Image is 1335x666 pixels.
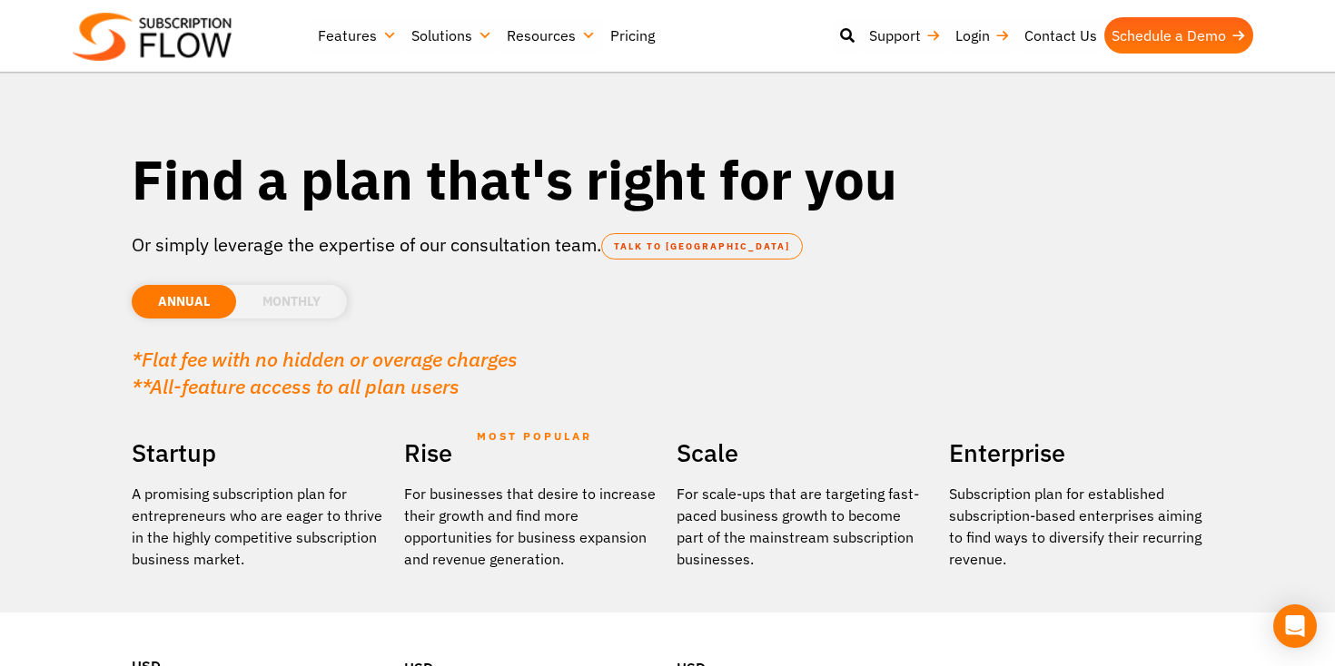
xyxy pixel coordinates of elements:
div: For scale-ups that are targeting fast-paced business growth to become part of the mainstream subs... [677,483,931,570]
h1: Find a plan that's right for you [132,145,1203,213]
div: Open Intercom Messenger [1273,604,1317,648]
h2: Scale [677,432,931,474]
a: Schedule a Demo [1104,17,1253,54]
p: Subscription plan for established subscription-based enterprises aiming to find ways to diversify... [949,483,1203,570]
div: For businesses that desire to increase their growth and find more opportunities for business expa... [404,483,658,570]
a: Features [311,17,404,54]
p: Or simply leverage the expertise of our consultation team. [132,231,1203,259]
h2: Startup [132,432,386,474]
a: Pricing [603,17,662,54]
li: MONTHLY [236,285,347,318]
a: Contact Us [1017,17,1104,54]
a: Solutions [404,17,499,54]
p: A promising subscription plan for entrepreneurs who are eager to thrive in the highly competitive... [132,483,386,570]
a: Login [948,17,1017,54]
a: Resources [499,17,603,54]
a: TALK TO [GEOGRAPHIC_DATA] [601,233,803,260]
em: **All-feature access to all plan users [132,373,460,399]
img: Subscriptionflow [73,13,232,61]
a: Support [862,17,948,54]
h2: Enterprise [949,432,1203,474]
li: ANNUAL [132,285,236,318]
h2: Rise [404,432,658,474]
span: MOST POPULAR [477,416,592,457]
em: *Flat fee with no hidden or overage charges [132,346,518,372]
